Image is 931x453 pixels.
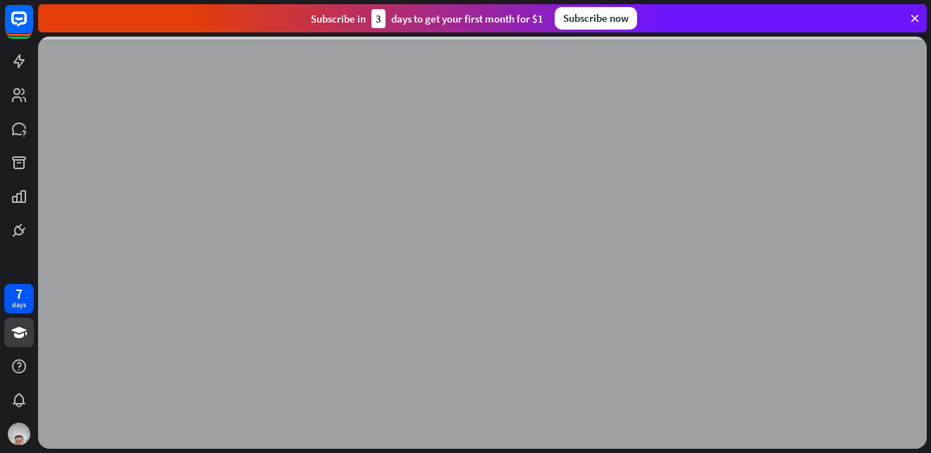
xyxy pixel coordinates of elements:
div: 7 [16,287,23,300]
div: 3 [371,9,386,28]
div: Subscribe now [555,7,637,30]
div: days [12,300,26,310]
div: Subscribe in days to get your first month for $1 [311,9,543,28]
a: 7 days [4,284,34,314]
